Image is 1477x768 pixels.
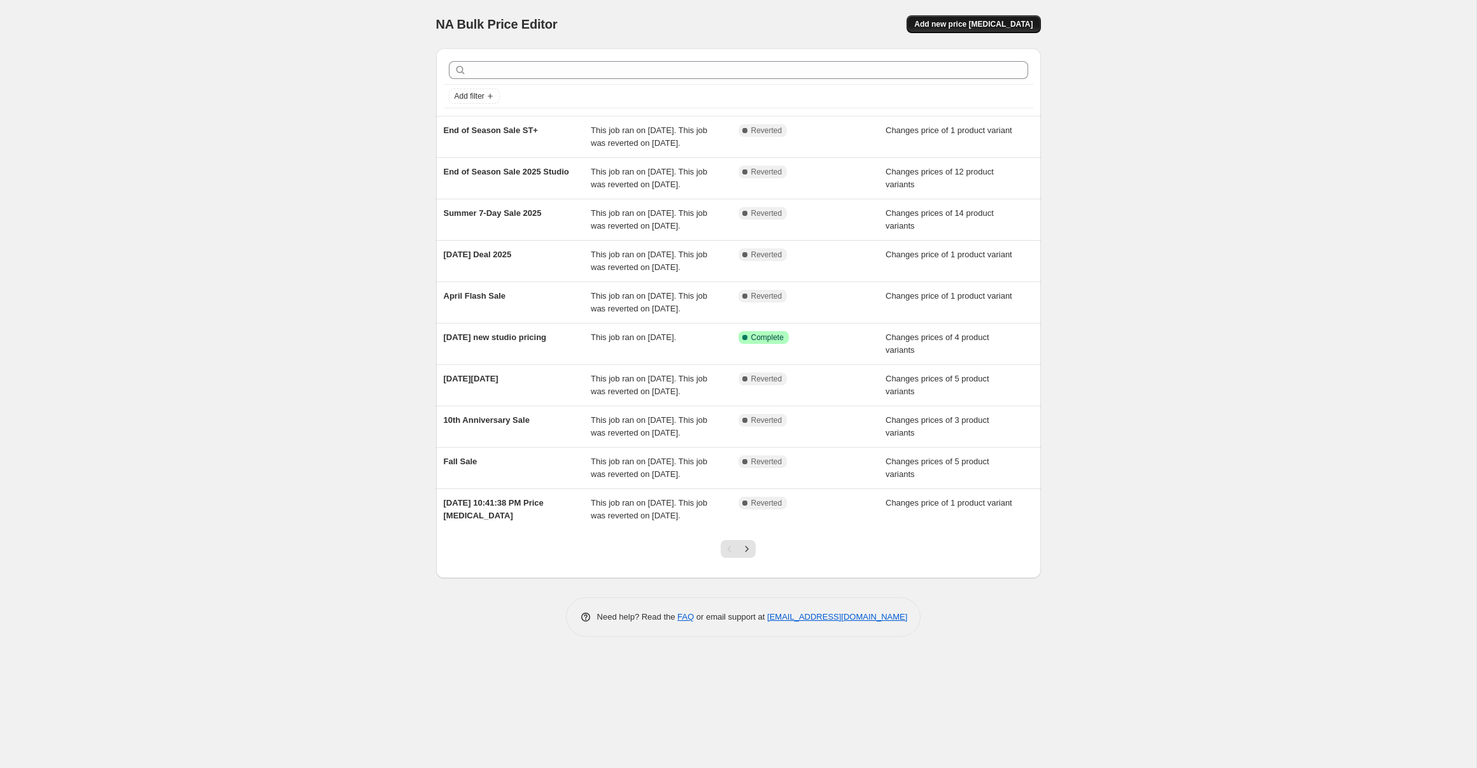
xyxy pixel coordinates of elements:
span: April Flash Sale [444,291,506,301]
span: Reverted [751,250,782,260]
span: This job ran on [DATE]. This job was reverted on [DATE]. [591,250,707,272]
span: Add new price [MEDICAL_DATA] [914,19,1033,29]
span: Changes prices of 5 product variants [886,374,989,396]
span: This job ran on [DATE]. This job was reverted on [DATE]. [591,291,707,313]
span: Fall Sale [444,457,477,466]
span: This job ran on [DATE]. This job was reverted on [DATE]. [591,125,707,148]
span: 10th Anniversary Sale [444,415,530,425]
span: Complete [751,332,784,343]
button: Next [738,540,756,558]
span: Reverted [751,208,782,218]
span: Changes price of 1 product variant [886,291,1012,301]
span: This job ran on [DATE]. This job was reverted on [DATE]. [591,415,707,437]
span: This job ran on [DATE]. This job was reverted on [DATE]. [591,457,707,479]
span: Reverted [751,498,782,508]
span: Changes prices of 14 product variants [886,208,994,231]
a: FAQ [677,612,694,622]
span: This job ran on [DATE]. [591,332,676,342]
span: [DATE] 10:41:38 PM Price [MEDICAL_DATA] [444,498,544,520]
span: Need help? Read the [597,612,678,622]
span: [DATE][DATE] [444,374,498,383]
span: Reverted [751,167,782,177]
span: or email support at [694,612,767,622]
span: Changes prices of 3 product variants [886,415,989,437]
span: Changes prices of 5 product variants [886,457,989,479]
button: Add filter [449,89,500,104]
span: This job ran on [DATE]. This job was reverted on [DATE]. [591,167,707,189]
span: Changes prices of 12 product variants [886,167,994,189]
span: Reverted [751,125,782,136]
span: NA Bulk Price Editor [436,17,558,31]
span: [DATE] new studio pricing [444,332,547,342]
span: Summer 7-Day Sale 2025 [444,208,542,218]
nav: Pagination [721,540,756,558]
span: End of Season Sale ST+ [444,125,538,135]
span: Changes price of 1 product variant [886,125,1012,135]
span: This job ran on [DATE]. This job was reverted on [DATE]. [591,498,707,520]
button: Add new price [MEDICAL_DATA] [907,15,1040,33]
span: Add filter [455,91,484,101]
span: Reverted [751,415,782,425]
span: Reverted [751,374,782,384]
span: This job ran on [DATE]. This job was reverted on [DATE]. [591,208,707,231]
span: Reverted [751,457,782,467]
span: This job ran on [DATE]. This job was reverted on [DATE]. [591,374,707,396]
span: Changes price of 1 product variant [886,250,1012,259]
span: [DATE] Deal 2025 [444,250,512,259]
span: Changes price of 1 product variant [886,498,1012,508]
a: [EMAIL_ADDRESS][DOMAIN_NAME] [767,612,907,622]
span: End of Season Sale 2025 Studio [444,167,569,176]
span: Reverted [751,291,782,301]
span: Changes prices of 4 product variants [886,332,989,355]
